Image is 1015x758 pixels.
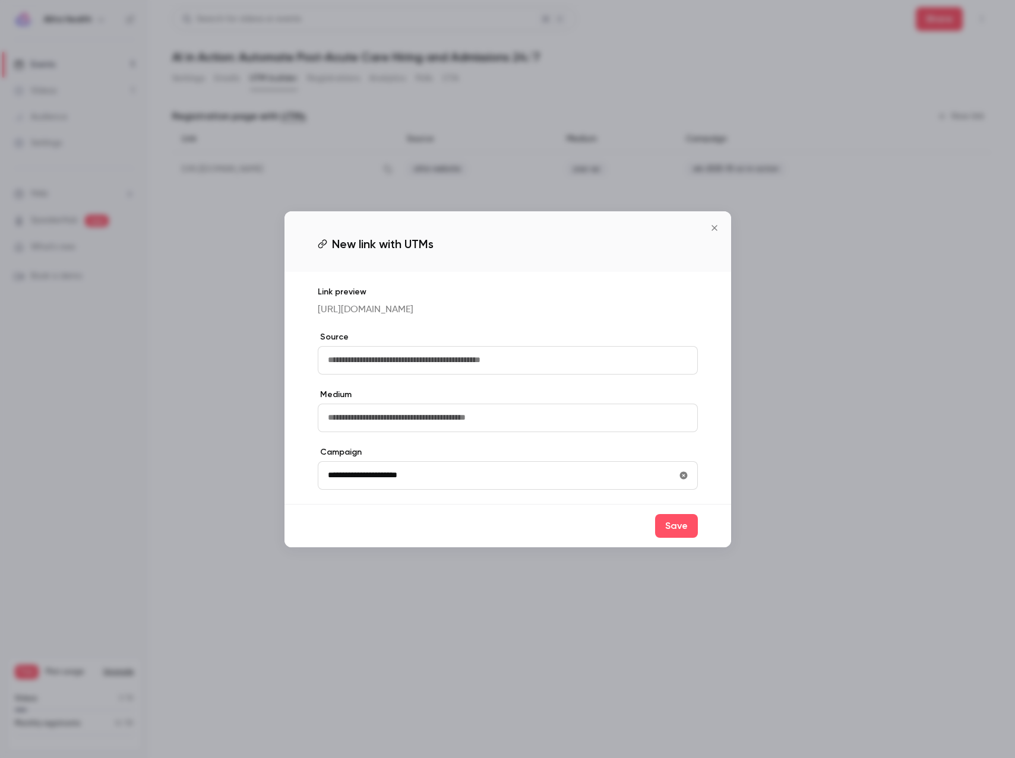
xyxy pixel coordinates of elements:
[318,389,698,401] label: Medium
[318,446,698,458] label: Campaign
[318,303,698,317] p: [URL][DOMAIN_NAME]
[674,466,693,485] button: utmCampaign
[318,286,698,298] p: Link preview
[332,235,434,253] span: New link with UTMs
[703,216,726,240] button: Close
[318,331,698,343] label: Source
[655,514,698,538] button: Save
